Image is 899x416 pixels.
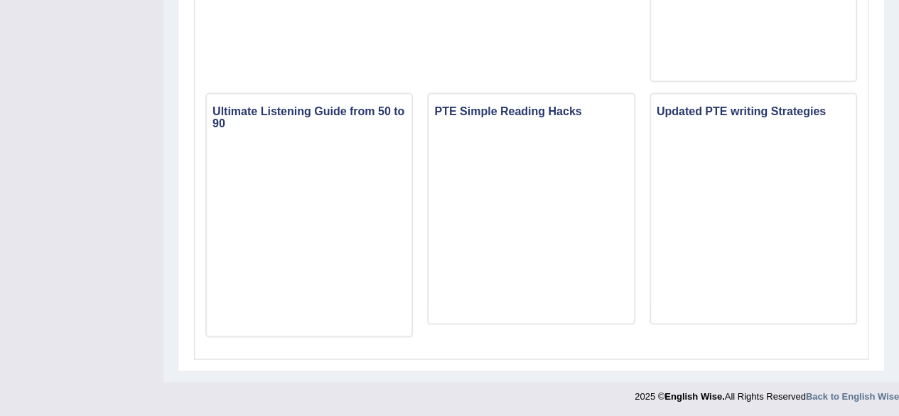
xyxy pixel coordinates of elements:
[651,101,856,121] h3: Updated PTE writing Strategies
[635,382,899,402] div: 2025 © All Rights Reserved
[806,390,899,401] a: Back to English Wise
[207,101,411,133] h3: Ultimate Listening Guide from 50 to 90
[429,101,633,121] h3: PTE Simple Reading Hacks
[664,390,724,401] strong: English Wise.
